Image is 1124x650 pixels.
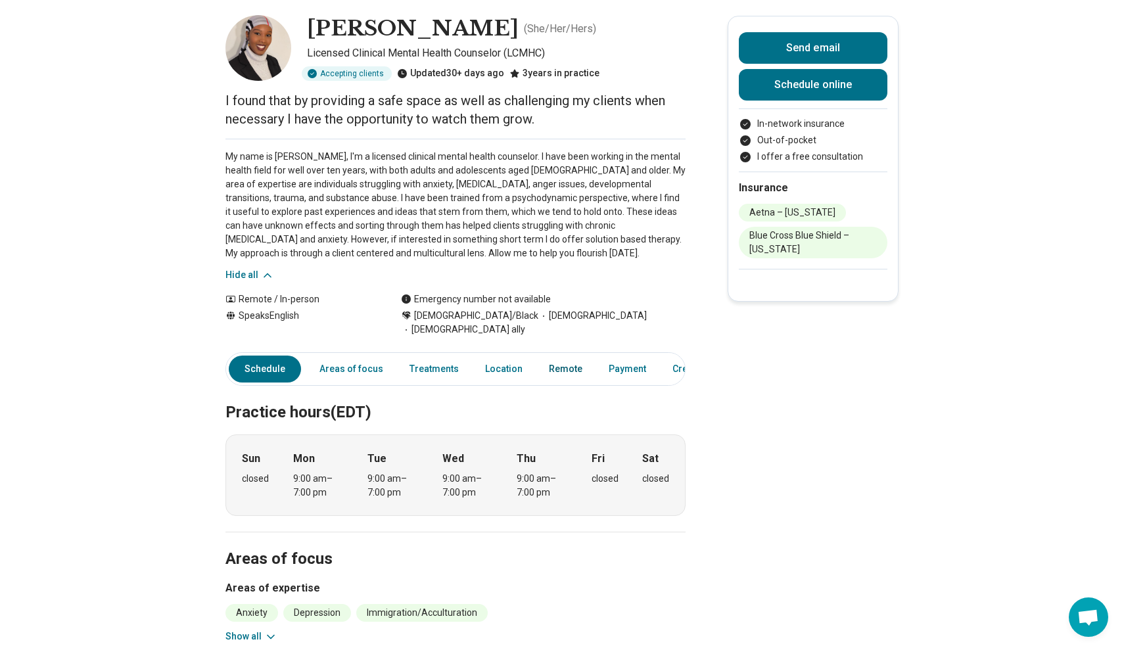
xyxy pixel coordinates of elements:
h1: [PERSON_NAME] [307,15,519,43]
div: Speaks English [225,309,375,337]
strong: Wed [442,451,464,467]
img: Zemzem Amme, Licensed Clinical Mental Health Counselor (LCMHC) [225,15,291,81]
div: closed [242,472,269,486]
a: Payment [601,356,654,383]
ul: Payment options [739,117,887,164]
h2: Practice hours (EDT) [225,370,686,424]
h3: Areas of expertise [225,580,686,596]
div: closed [592,472,619,486]
button: Send email [739,32,887,64]
div: 9:00 am – 7:00 pm [367,472,418,499]
p: Licensed Clinical Mental Health Counselor (LCMHC) [307,45,686,61]
div: 3 years in practice [509,66,599,81]
a: Location [477,356,530,383]
div: Emergency number not available [401,292,551,306]
div: 9:00 am – 7:00 pm [442,472,493,499]
li: In-network insurance [739,117,887,131]
button: Show all [225,630,277,643]
p: ( She/Her/Hers ) [524,21,596,37]
p: My name is [PERSON_NAME], I'm a licensed clinical mental health counselor. I have been working in... [225,150,686,260]
div: When does the program meet? [225,434,686,516]
a: Schedule online [739,69,887,101]
p: I found that by providing a safe space as well as challenging my clients when necessary I have th... [225,91,686,128]
div: 9:00 am – 7:00 pm [517,472,567,499]
a: Schedule [229,356,301,383]
li: Out-of-pocket [739,133,887,147]
div: 9:00 am – 7:00 pm [293,472,344,499]
h2: Areas of focus [225,517,686,570]
div: Updated 30+ days ago [397,66,504,81]
div: Remote / In-person [225,292,375,306]
strong: Tue [367,451,386,467]
strong: Sun [242,451,260,467]
span: [DEMOGRAPHIC_DATA] ally [401,323,525,337]
li: Immigration/Acculturation [356,604,488,622]
div: Open chat [1069,597,1108,637]
li: Aetna – [US_STATE] [739,204,846,221]
li: Depression [283,604,351,622]
li: Anxiety [225,604,278,622]
strong: Sat [642,451,659,467]
strong: Thu [517,451,536,467]
a: Areas of focus [312,356,391,383]
a: Remote [541,356,590,383]
li: I offer a free consultation [739,150,887,164]
div: Accepting clients [302,66,392,81]
button: Hide all [225,268,274,282]
strong: Mon [293,451,315,467]
li: Blue Cross Blue Shield – [US_STATE] [739,227,887,258]
span: [DEMOGRAPHIC_DATA] [538,309,647,323]
strong: Fri [592,451,605,467]
h2: Insurance [739,180,887,196]
a: Treatments [402,356,467,383]
div: closed [642,472,669,486]
span: [DEMOGRAPHIC_DATA]/Black [414,309,538,323]
a: Credentials [665,356,730,383]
